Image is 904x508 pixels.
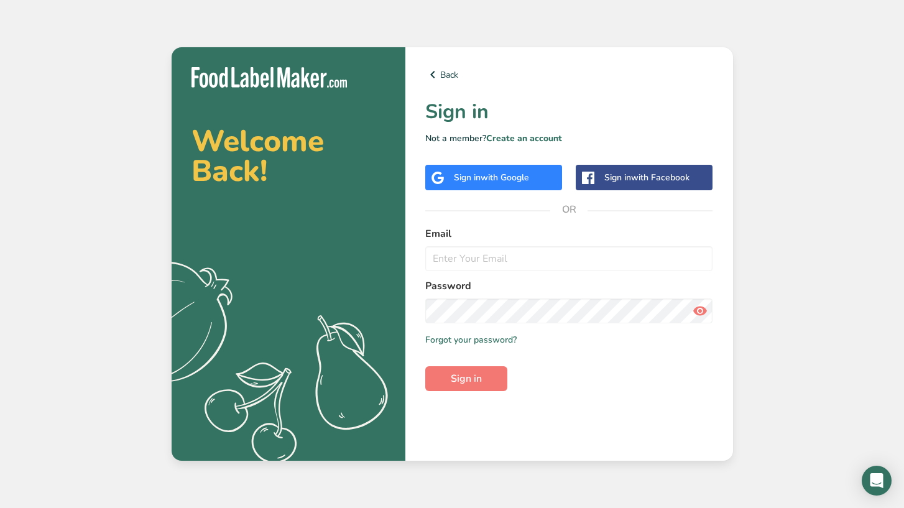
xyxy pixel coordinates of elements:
span: OR [550,191,588,228]
label: Password [425,279,713,293]
h1: Sign in [425,97,713,127]
a: Back [425,67,713,82]
div: Open Intercom Messenger [862,466,892,496]
span: Sign in [451,371,482,386]
input: Enter Your Email [425,246,713,271]
button: Sign in [425,366,507,391]
label: Email [425,226,713,241]
h2: Welcome Back! [191,126,385,186]
p: Not a member? [425,132,713,145]
span: with Google [481,172,529,183]
img: Food Label Maker [191,67,347,88]
div: Sign in [604,171,690,184]
div: Sign in [454,171,529,184]
a: Create an account [486,132,562,144]
a: Forgot your password? [425,333,517,346]
span: with Facebook [631,172,690,183]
